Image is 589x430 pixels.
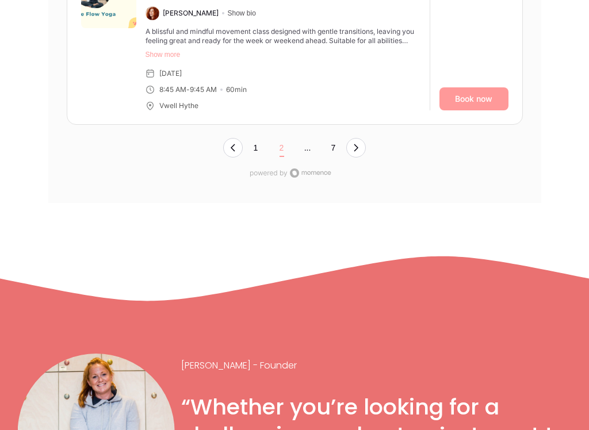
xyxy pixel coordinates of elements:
div: 9:45 AM [190,86,217,95]
p: [PERSON_NAME] - Founder [181,358,572,375]
div: - [186,86,190,95]
button: Page 3 of 8 [320,139,346,158]
button: Page 1 of 8 [243,139,269,158]
button: Next Page, Page 1 [346,139,366,158]
img: Caitlin McCarthy [146,7,159,21]
div: A blissful and mindful movement class designed with gentle transitions, leaving you feeling great... [146,28,420,46]
div: 60 min [226,86,247,95]
button: Page 2 of 8 [269,139,294,162]
nav: Pagination navigation [67,135,523,162]
div: [DATE] [159,70,182,79]
button: Show bio [228,9,256,18]
div: Vwell Hythe [159,102,198,111]
button: Previous Page, Page 1 [223,139,243,158]
div: [PERSON_NAME] [163,9,219,18]
div: 8:45 AM [159,86,186,95]
button: Show more [146,51,420,60]
button: ... [294,139,320,158]
a: Book now [439,88,508,111]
